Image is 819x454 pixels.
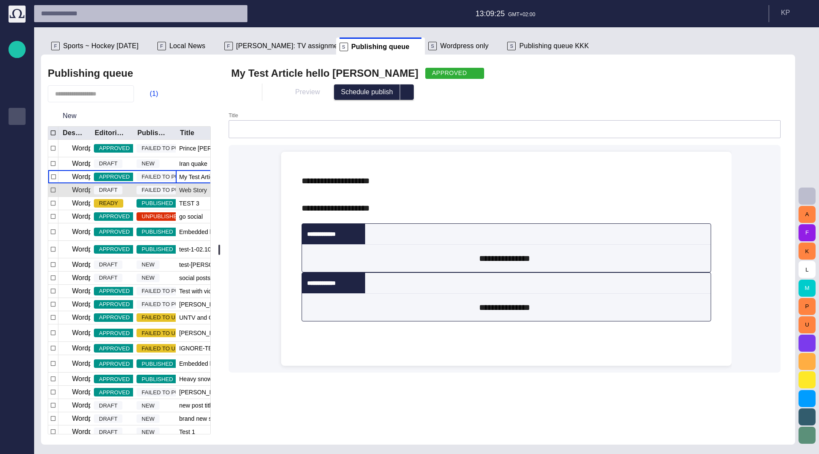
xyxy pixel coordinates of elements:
[12,111,22,121] span: Publishing queue
[9,261,26,278] div: [URL][DOMAIN_NAME]
[9,74,26,312] ul: main menu
[179,260,240,269] span: test-adam
[94,212,135,221] span: APPROVED
[9,142,26,159] div: Media
[179,274,222,282] span: social posts test
[179,300,228,309] span: Iveta Bartošová
[94,228,135,236] span: APPROVED
[179,329,305,337] span: Houston could see 10 more inches of rain tonight as Harvey p
[63,129,84,137] div: Destination
[51,42,60,50] p: F
[72,211,132,222] p: Wordpress Reunion
[136,159,160,168] span: NEW
[72,273,132,283] p: Wordpress Reunion
[94,415,122,423] span: DRAFT
[136,402,160,410] span: NEW
[72,260,132,270] p: Wordpress Reunion
[179,245,273,254] span: test-1-02.10.24-web embedded link
[179,228,267,236] span: Embedded link test - DJ - 24.09.24
[72,359,132,369] p: Wordpress Reunion
[136,313,208,322] span: FAILED TO UNPUBLISH
[425,38,504,55] div: SWordpress only
[72,400,132,411] p: Wordpress Reunion
[774,5,814,20] button: KP
[12,248,22,258] span: Editorial Admin
[12,282,22,292] span: AI Assistant
[179,414,222,423] span: brand new story
[72,185,132,195] p: Wordpress Reunion
[136,199,178,208] span: PUBLISHED
[799,261,816,278] button: L
[137,129,169,137] div: Publishing status
[179,173,282,181] span: My Test Article hello dolly
[72,143,132,153] p: Wordpress Reunion
[72,244,132,254] p: Wordpress Reunion
[12,162,22,173] span: Administration
[12,282,22,290] p: AI Assistant
[428,42,437,50] p: S
[136,228,178,236] span: PUBLISHED
[94,388,135,397] span: APPROVED
[136,344,208,353] span: FAILED TO UNPUBLISH
[136,173,200,181] span: FAILED TO PUBLISH
[136,360,178,368] span: PUBLISHED
[508,11,535,18] p: GMT+02:00
[236,42,344,50] span: [PERSON_NAME]: TV assignment
[224,42,233,50] p: F
[334,84,414,100] div: Button group with publish options
[12,94,22,103] p: Story folders
[179,159,207,168] span: Iran quake
[95,129,126,137] div: Editorial status
[799,280,816,297] button: M
[179,375,305,383] span: Heavy snow in northern Japan
[179,359,270,368] span: Embedded link test2 - DJ - 24.09.24
[136,287,200,295] span: FAILED TO PUBLISH
[12,299,22,309] span: Octopus
[9,295,26,312] div: Octopus
[94,144,135,153] span: APPROVED
[136,415,160,423] span: NEW
[9,108,26,125] div: Publishing queue
[72,414,132,424] p: Wordpress Reunion
[221,38,336,55] div: F[PERSON_NAME]: TV assignment
[136,260,160,269] span: NEW
[63,42,139,50] span: Sports ~ Hockey [DATE]
[9,278,26,295] div: AI Assistant
[229,112,238,119] label: Title
[12,77,22,86] p: Rundowns
[179,401,214,410] span: new post title
[12,197,22,207] span: [PERSON_NAME]'s media (playout)
[72,299,132,309] p: Wordpress Reunion
[157,42,166,50] p: F
[179,186,207,194] span: Web Story
[12,265,22,275] span: [URL][DOMAIN_NAME]
[12,145,22,156] span: Media
[94,287,135,295] span: APPROVED
[12,299,22,307] p: Octopus
[9,6,26,23] img: Octopus News Room
[136,375,178,384] span: PUBLISHED
[94,173,135,181] span: APPROVED
[179,388,305,396] span: Mueller may be poised to lift the lid of his investigation
[799,243,816,260] button: K
[425,68,484,79] button: APPROVED
[72,387,132,397] p: Wordpress Reunion
[179,313,238,322] span: UNTV and OCTOPUS
[799,316,816,333] button: U
[137,86,162,101] button: (1)
[136,388,200,397] span: FAILED TO PUBLISH
[94,186,122,194] span: DRAFT
[12,214,22,224] span: My OctopusX
[94,199,123,208] span: READY
[519,42,589,50] span: Publishing queue KKK
[136,144,200,153] span: FAILED TO PUBLISH
[400,84,414,100] button: select publish option
[136,274,160,282] span: NEW
[136,300,200,309] span: FAILED TO PUBLISH
[72,374,132,384] p: Wordpress Reunion
[48,108,80,124] button: New
[12,231,22,239] p: Social Media
[94,344,135,353] span: APPROVED
[94,159,122,168] span: DRAFT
